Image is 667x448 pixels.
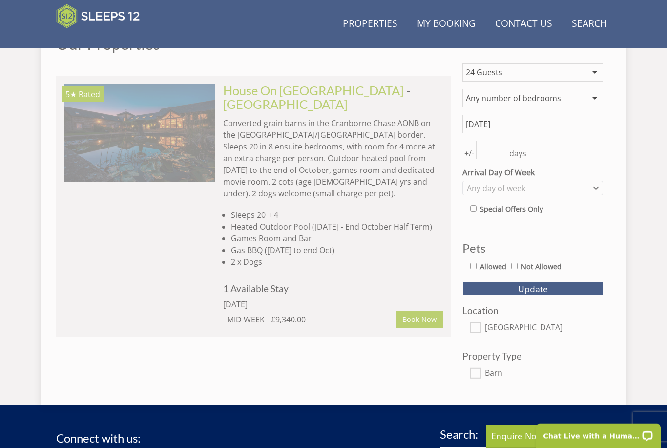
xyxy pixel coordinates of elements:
[455,35,611,49] span: Search
[339,13,401,35] a: Properties
[396,311,443,328] a: Book Now
[56,432,141,445] h3: Connect with us:
[485,323,603,334] label: [GEOGRAPHIC_DATA]
[231,244,443,256] li: Gas BBQ ([DATE] to end Oct)
[491,429,638,442] p: Enquire Now
[462,305,603,316] h3: Location
[462,115,603,133] input: Arrival Date
[51,34,154,43] iframe: Customer reviews powered by Trustpilot
[462,351,603,361] h3: Property Type
[462,181,603,195] div: Combobox
[462,282,603,296] button: Update
[223,117,443,199] p: Converted grain barns in the Cranborne Chase AONB on the [GEOGRAPHIC_DATA]/[GEOGRAPHIC_DATA] bord...
[223,83,411,111] span: -
[223,299,355,310] div: [DATE]
[480,204,543,214] label: Special Offers Only
[231,233,443,244] li: Games Room and Bar
[223,83,404,98] a: House On [GEOGRAPHIC_DATA]
[64,84,215,181] img: house-on-the-hill-large-holiday-home-accommodation-wiltshire-sleeps-16.original.jpg
[521,261,562,272] label: Not Allowed
[56,4,140,28] img: Sleeps 12
[223,283,443,294] h4: 1 Available Stay
[480,261,506,272] label: Allowed
[231,209,443,221] li: Sleeps 20 + 4
[568,13,611,35] a: Search
[231,221,443,233] li: Heated Outdoor Pool ([DATE] - End October Half Term)
[227,314,396,325] div: MID WEEK - £9,340.00
[464,183,591,193] div: Any day of week
[518,283,548,295] span: Update
[231,256,443,268] li: 2 x Dogs
[507,148,528,159] span: days
[491,13,556,35] a: Contact Us
[462,242,603,255] h3: Pets
[485,368,603,379] label: Barn
[65,89,77,100] span: House On The Hill has a 5 star rating under the Quality in Tourism Scheme
[530,417,667,448] iframe: LiveChat chat widget
[462,148,476,159] span: +/-
[462,167,603,178] label: Arrival Day Of Week
[79,89,100,100] span: Rated
[440,428,611,441] h3: Search:
[64,84,215,181] a: 5★ Rated
[223,97,348,111] a: [GEOGRAPHIC_DATA]
[413,13,479,35] a: My Booking
[56,35,451,52] h1: Our Properties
